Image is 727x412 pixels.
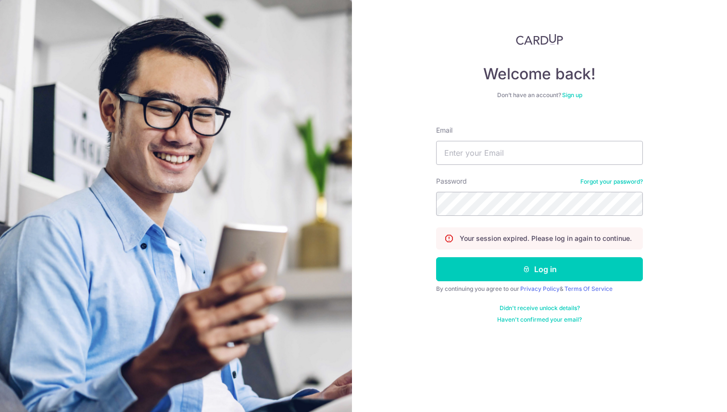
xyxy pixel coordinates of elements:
p: Your session expired. Please log in again to continue. [460,234,632,243]
a: Didn't receive unlock details? [500,304,580,312]
a: Privacy Policy [520,285,560,292]
label: Email [436,125,452,135]
input: Enter your Email [436,141,643,165]
a: Sign up [562,91,582,99]
a: Haven't confirmed your email? [497,316,582,324]
label: Password [436,176,467,186]
div: Don’t have an account? [436,91,643,99]
a: Forgot your password? [580,178,643,186]
button: Log in [436,257,643,281]
a: Terms Of Service [564,285,613,292]
h4: Welcome back! [436,64,643,84]
img: CardUp Logo [516,34,563,45]
div: By continuing you agree to our & [436,285,643,293]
